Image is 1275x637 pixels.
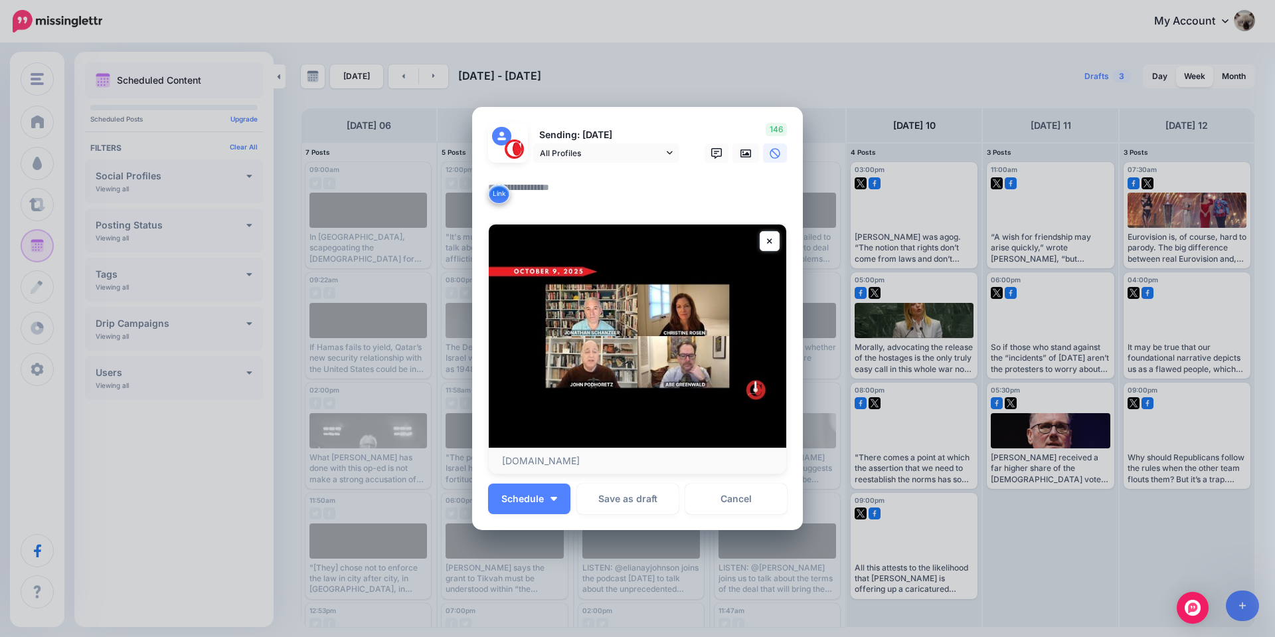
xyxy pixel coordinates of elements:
img: arrow-down-white.png [551,497,557,501]
button: Link [488,184,510,204]
a: Cancel [685,484,787,514]
a: All Profiles [533,143,679,163]
div: Open Intercom Messenger [1177,592,1209,624]
span: All Profiles [540,146,663,160]
p: [DOMAIN_NAME] [502,455,773,467]
button: Save as draft [577,484,679,514]
span: Schedule [501,494,544,503]
p: Sending: [DATE] [533,128,679,143]
span: 146 [766,123,787,136]
img: 291864331_468958885230530_187971914351797662_n-bsa127305.png [505,139,524,159]
button: Schedule [488,484,570,514]
img: user_default_image.png [492,127,511,146]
